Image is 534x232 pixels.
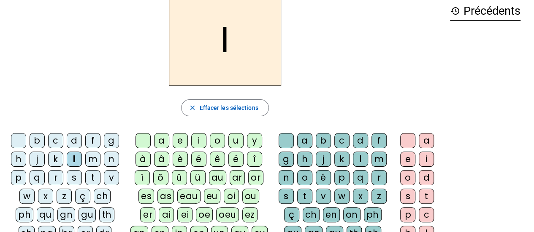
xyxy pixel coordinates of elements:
[67,133,82,148] div: d
[11,170,26,185] div: p
[153,170,168,185] div: ô
[450,6,460,16] mat-icon: history
[334,133,350,148] div: c
[230,170,245,185] div: ar
[419,189,434,204] div: t
[316,189,331,204] div: v
[154,152,169,167] div: â
[48,152,63,167] div: k
[159,207,174,222] div: ai
[85,152,100,167] div: m
[303,207,320,222] div: ch
[209,170,226,185] div: au
[104,133,119,148] div: g
[371,152,387,167] div: m
[400,189,415,204] div: s
[247,152,262,167] div: î
[228,133,244,148] div: u
[196,207,213,222] div: oe
[188,104,196,112] mat-icon: close
[419,152,434,167] div: i
[279,170,294,185] div: n
[38,189,53,204] div: x
[343,207,361,222] div: on
[334,170,350,185] div: p
[19,189,35,204] div: w
[353,133,368,148] div: d
[247,133,262,148] div: y
[30,133,45,148] div: b
[400,207,415,222] div: p
[316,170,331,185] div: é
[79,207,96,222] div: gu
[334,152,350,167] div: k
[190,170,206,185] div: ü
[353,189,368,204] div: x
[419,207,434,222] div: c
[224,189,239,204] div: oi
[11,152,26,167] div: h
[210,152,225,167] div: ê
[400,152,415,167] div: e
[210,133,225,148] div: o
[191,133,206,148] div: i
[67,170,82,185] div: s
[323,207,340,222] div: en
[353,170,368,185] div: q
[99,207,114,222] div: th
[136,152,151,167] div: à
[316,152,331,167] div: j
[138,189,154,204] div: es
[199,103,258,113] span: Effacer les sélections
[228,152,244,167] div: ë
[181,99,268,116] button: Effacer les sélections
[400,170,415,185] div: o
[248,170,263,185] div: or
[297,170,312,185] div: o
[216,207,239,222] div: oeu
[364,207,382,222] div: ph
[135,170,150,185] div: ï
[284,207,299,222] div: ç
[316,133,331,148] div: b
[57,189,72,204] div: z
[297,152,312,167] div: h
[37,207,54,222] div: qu
[57,207,75,222] div: gn
[334,189,350,204] div: w
[94,189,111,204] div: ch
[177,207,192,222] div: ei
[353,152,368,167] div: l
[104,152,119,167] div: n
[30,152,45,167] div: j
[67,152,82,167] div: l
[204,189,220,204] div: eu
[371,170,387,185] div: r
[140,207,155,222] div: er
[450,2,520,21] h3: Précédents
[173,152,188,167] div: è
[177,189,201,204] div: eau
[279,152,294,167] div: g
[104,170,119,185] div: v
[172,170,187,185] div: û
[173,133,188,148] div: e
[48,133,63,148] div: c
[419,170,434,185] div: d
[75,189,90,204] div: ç
[154,133,169,148] div: a
[85,170,100,185] div: t
[419,133,434,148] div: a
[371,189,387,204] div: z
[279,189,294,204] div: s
[157,189,174,204] div: as
[85,133,100,148] div: f
[297,189,312,204] div: t
[191,152,206,167] div: é
[242,189,259,204] div: ou
[48,170,63,185] div: r
[297,133,312,148] div: a
[16,207,33,222] div: ph
[242,207,258,222] div: ez
[30,170,45,185] div: q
